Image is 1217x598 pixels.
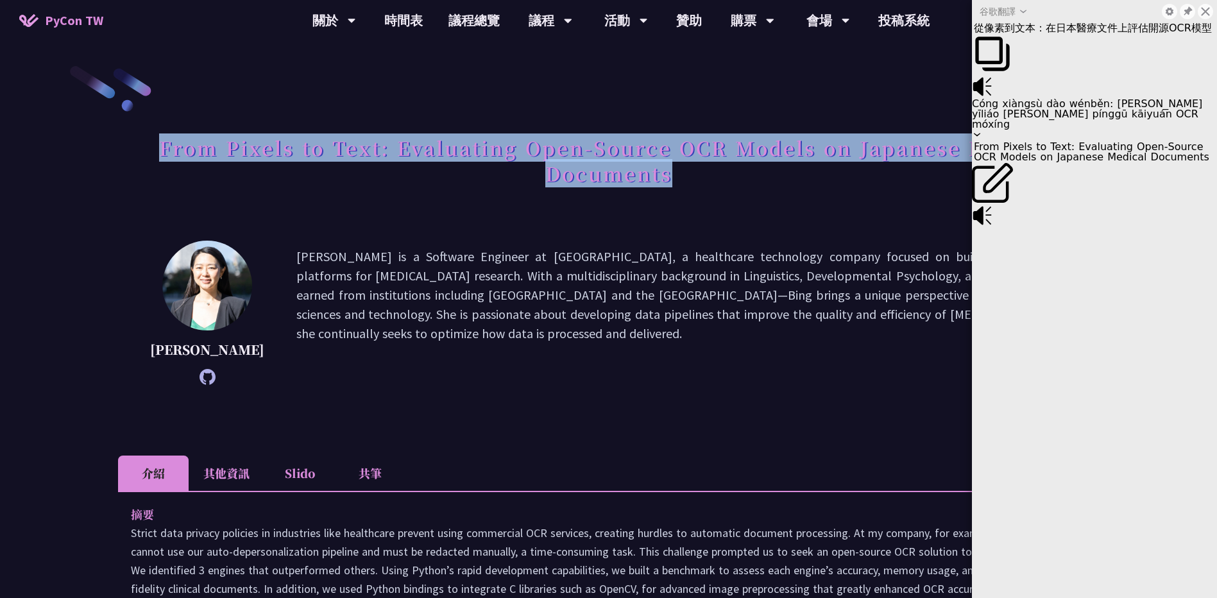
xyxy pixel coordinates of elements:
[19,14,38,27] img: Home icon of PyCon TW 2025
[150,340,264,359] p: [PERSON_NAME]
[162,241,252,330] img: Bing Wang
[264,456,335,491] li: Slido
[45,11,103,30] span: PyCon TW
[118,128,1099,192] h1: From Pixels to Text: Evaluating Open-Source OCR Models on Japanese Medical Documents
[189,456,264,491] li: 其他資訊
[6,4,116,37] a: PyCon TW
[335,456,405,491] li: 共筆
[296,247,1099,379] p: [PERSON_NAME] is a Software Engineer at [GEOGRAPHIC_DATA], a healthcare technology company focuse...
[118,456,189,491] li: 介紹
[131,505,1060,524] p: 摘要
